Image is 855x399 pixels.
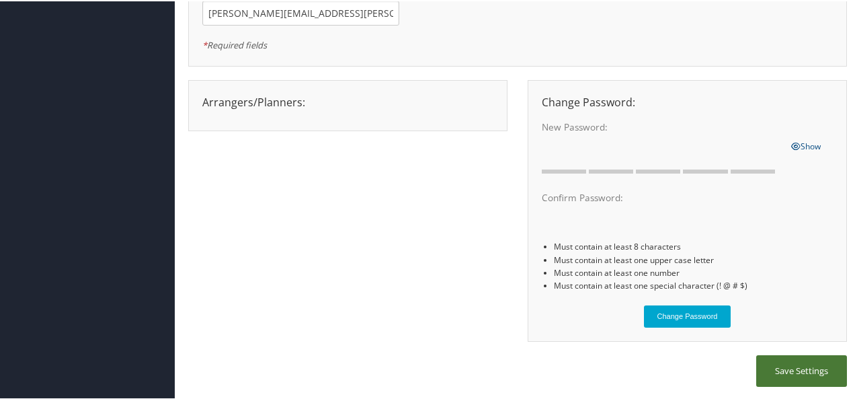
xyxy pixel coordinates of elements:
span: Show [791,139,821,151]
div: Arrangers/Planners: [192,93,503,109]
li: Must contain at least 8 characters [554,239,833,252]
label: New Password: [542,119,781,133]
div: Change Password: [532,93,843,109]
button: Change Password [644,304,731,326]
a: Show [791,137,821,151]
label: Confirm Password: [542,190,781,203]
li: Must contain at least one upper case letter [554,252,833,265]
em: Required fields [202,38,267,50]
li: Must contain at least one special character (! @ # $) [554,278,833,291]
button: Save Settings [756,354,847,386]
li: Must contain at least one number [554,265,833,278]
